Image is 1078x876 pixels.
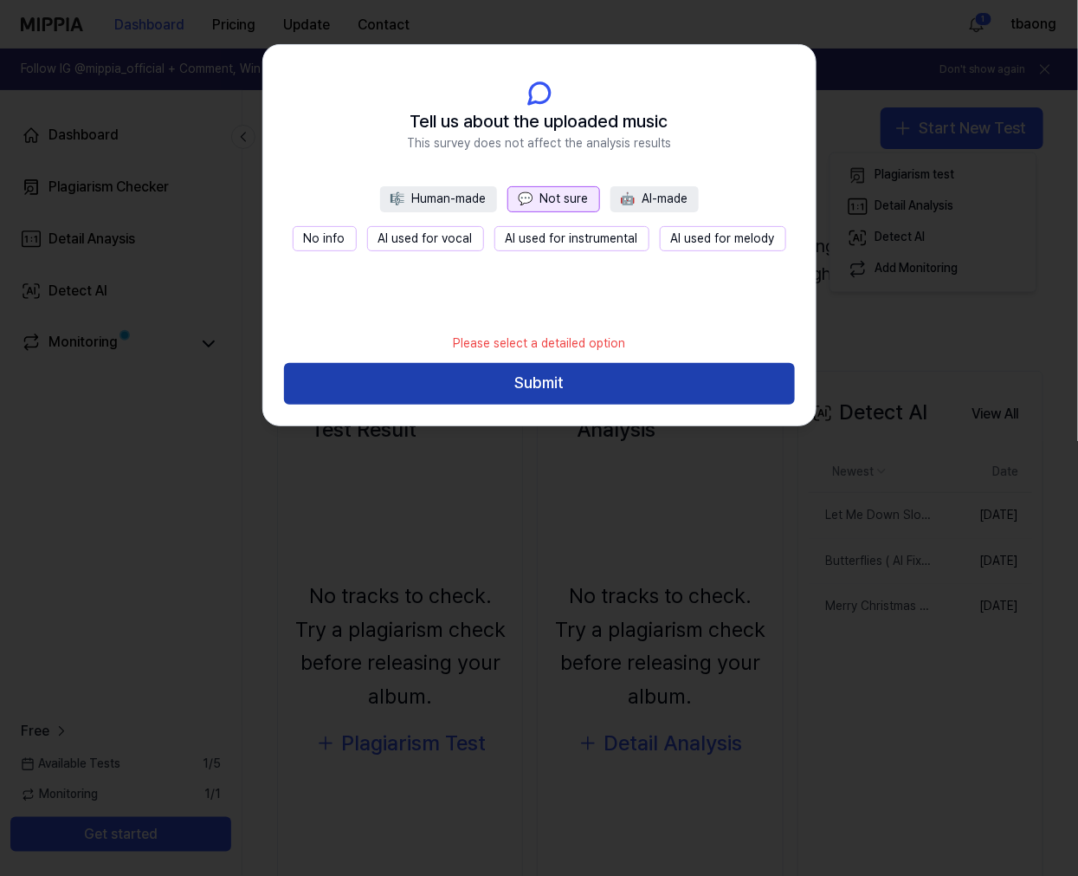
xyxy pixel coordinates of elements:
button: AI used for melody [660,226,786,252]
span: This survey does not affect the analysis results [407,135,671,152]
button: Submit [284,363,795,405]
span: 🤖 [621,191,636,205]
span: 💬 [519,191,533,205]
button: 🤖AI-made [610,186,699,212]
div: Please select a detailed option [442,325,636,363]
button: 🎼Human-made [380,186,497,212]
span: 🎼 [391,191,405,205]
button: AI used for instrumental [494,226,649,252]
button: AI used for vocal [367,226,484,252]
span: Tell us about the uploaded music [410,107,668,135]
button: No info [293,226,357,252]
button: 💬Not sure [507,186,600,212]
